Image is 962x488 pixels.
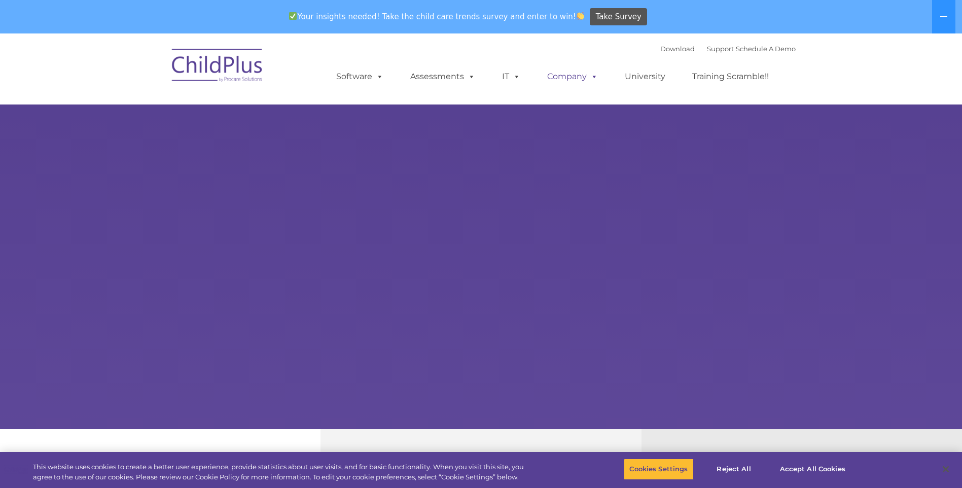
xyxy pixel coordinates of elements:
img: 👏 [577,12,584,20]
button: Cookies Settings [624,459,693,480]
a: Company [537,66,608,87]
button: Close [935,458,957,480]
a: Schedule A Demo [736,45,796,53]
img: ✅ [289,12,297,20]
img: ChildPlus by Procare Solutions [167,42,268,92]
span: Take Survey [596,8,642,26]
a: University [615,66,675,87]
button: Accept All Cookies [774,459,851,480]
span: Your insights needed! Take the child care trends survey and enter to win! [285,7,589,26]
a: Software [326,66,394,87]
font: | [660,45,796,53]
div: This website uses cookies to create a better user experience, provide statistics about user visit... [33,462,529,482]
a: Training Scramble!! [682,66,779,87]
a: Support [707,45,734,53]
a: Take Survey [590,8,647,26]
a: Download [660,45,695,53]
a: IT [492,66,530,87]
button: Reject All [702,459,766,480]
a: Assessments [400,66,485,87]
